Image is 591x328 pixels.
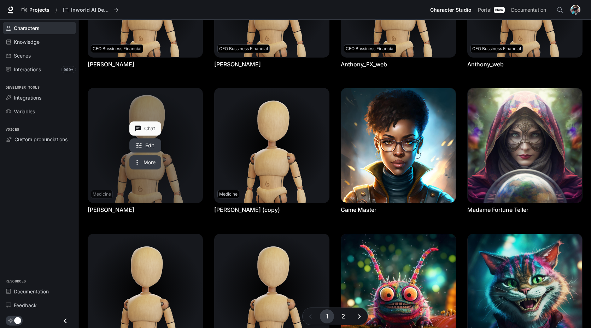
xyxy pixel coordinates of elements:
[14,302,37,309] span: Feedback
[14,136,68,143] span: Custom pronunciations
[14,24,40,32] span: Characters
[129,138,161,153] a: Edit Dr. Ioan Marinescu
[14,66,41,73] span: Interactions
[18,3,53,17] a: Go to projects
[3,36,76,48] a: Knowledge
[14,316,21,324] span: Dark mode toggle
[71,7,111,13] p: Inworld AI Demos
[511,6,546,14] span: Documentation
[427,3,474,17] a: Character Studio
[320,309,334,323] button: page 1
[553,3,567,17] button: Open Command Menu
[570,5,580,15] img: User avatar
[57,314,73,328] button: Close drawer
[430,6,472,14] span: Character Studio
[129,121,161,136] button: Chat with Dr. Ioan Marinescu
[88,60,134,68] a: [PERSON_NAME]
[3,63,76,76] a: Interactions
[341,206,376,214] a: Game Master
[14,52,31,59] span: Scenes
[129,155,161,169] button: More actions
[478,6,491,14] span: Portal
[215,88,329,203] img: Dr. Ioan Marinescu (copy)
[468,88,582,203] img: Madame Fortune Teller
[336,309,350,323] button: Go to page 2
[302,308,368,325] nav: pagination navigation
[3,91,76,104] a: Integrations
[88,88,203,203] a: Dr. Ioan Marinescu
[61,66,76,73] span: 999+
[3,133,76,145] a: Custom pronunciations
[475,3,508,17] a: PortalNew
[508,3,551,17] a: Documentation
[214,60,261,68] a: [PERSON_NAME]
[3,49,76,62] a: Scenes
[467,60,504,68] a: Anthony_web
[341,60,387,68] a: Anthony_FX_web
[14,94,41,101] span: Integrations
[494,7,505,13] div: New
[53,6,60,14] div: /
[214,206,280,214] a: [PERSON_NAME] (copy)
[467,206,528,214] a: Madame Fortune Teller
[14,108,35,115] span: Variables
[29,7,49,13] span: Projects
[14,38,40,46] span: Knowledge
[341,88,456,203] img: Game Master
[3,299,76,311] a: Feedback
[14,288,49,295] span: Documentation
[88,206,134,214] a: [PERSON_NAME]
[3,22,76,34] a: Characters
[3,285,76,298] a: Documentation
[352,309,367,323] button: Go to next page
[60,3,122,17] button: All workspaces
[568,3,583,17] button: User avatar
[3,105,76,118] a: Variables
